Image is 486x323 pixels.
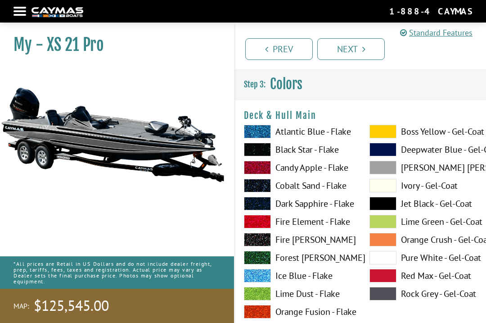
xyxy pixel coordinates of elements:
label: [PERSON_NAME] [PERSON_NAME] - Gel-Coat [369,161,477,174]
span: MAP: [13,301,29,311]
label: Cobalt Sand - Flake [244,179,351,192]
a: Next [317,38,385,60]
label: Red Max - Gel-Coat [369,269,477,282]
label: Boss Yellow - Gel-Coat [369,125,477,138]
label: Rock Grey - Gel-Coat [369,287,477,300]
a: Standard Features [400,27,472,39]
h1: My - XS 21 Pro [13,35,211,55]
img: white-logo-c9c8dbefe5ff5ceceb0f0178aa75bf4bb51f6bca0971e226c86eb53dfe498488.png [31,7,83,17]
h3: Colors [235,68,486,101]
p: *All prices are Retail in US Dollars and do not include dealer freight, prep, tariffs, fees, taxe... [13,256,220,289]
label: Lime Green - Gel-Coat [369,215,477,228]
label: Forest [PERSON_NAME] [244,251,351,264]
a: Prev [245,38,313,60]
label: Orange Crush - Gel-Coat [369,233,477,246]
label: Black Star - Flake [244,143,351,156]
label: Candy Apple - Flake [244,161,351,174]
label: Pure White - Gel-Coat [369,251,477,264]
label: Dark Sapphire - Flake [244,197,351,210]
ul: Pagination [243,37,486,60]
label: Fire [PERSON_NAME] [244,233,351,246]
span: $125,545.00 [34,296,109,315]
label: Ice Blue - Flake [244,269,351,282]
label: Fire Element - Flake [244,215,351,228]
label: Jet Black - Gel-Coat [369,197,477,210]
label: Ivory - Gel-Coat [369,179,477,192]
h4: Deck & Hull Main [244,110,477,121]
label: Orange Fusion - Flake [244,305,351,318]
label: Atlantic Blue - Flake [244,125,351,138]
div: 1-888-4CAYMAS [389,5,472,17]
label: Lime Dust - Flake [244,287,351,300]
label: Deepwater Blue - Gel-Coat [369,143,477,156]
